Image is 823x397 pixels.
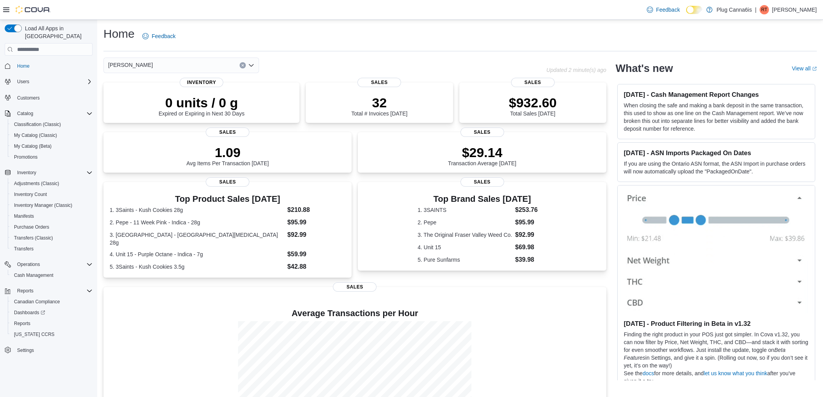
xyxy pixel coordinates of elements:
[761,5,767,14] span: RT
[8,200,96,211] button: Inventory Manager (Classic)
[14,109,36,118] button: Catalog
[2,345,96,356] button: Settings
[14,213,34,219] span: Manifests
[14,224,49,230] span: Purchase Orders
[14,132,57,138] span: My Catalog (Classic)
[8,307,96,318] a: Dashboards
[152,32,175,40] span: Feedback
[8,222,96,233] button: Purchase Orders
[11,120,64,129] a: Classification (Classic)
[11,201,75,210] a: Inventory Manager (Classic)
[14,93,43,103] a: Customers
[461,128,504,137] span: Sales
[14,286,93,296] span: Reports
[14,61,93,71] span: Home
[8,141,96,152] button: My Catalog (Beta)
[792,65,817,72] a: View allExternal link
[448,145,517,160] p: $29.14
[11,297,63,306] a: Canadian Compliance
[644,2,683,17] a: Feedback
[11,233,93,243] span: Transfers (Classic)
[14,61,33,71] a: Home
[624,331,809,369] p: Finding the right product in your POS just got simpler. In Cova v1.32, you can now filter by Pric...
[248,62,254,68] button: Open list of options
[511,78,555,87] span: Sales
[716,5,752,14] p: Plug Canna6is
[11,131,60,140] a: My Catalog (Classic)
[624,149,809,157] h3: [DATE] - ASN Imports Packaged On Dates
[8,233,96,243] button: Transfers (Classic)
[2,92,96,103] button: Customers
[11,212,37,221] a: Manifests
[11,179,62,188] a: Adjustments (Classic)
[14,77,93,86] span: Users
[11,222,53,232] a: Purchase Orders
[624,369,809,385] p: See the for more details, and after you’ve given it a try.
[206,177,249,187] span: Sales
[110,206,284,214] dt: 1. 3Saints - Kush Cookies 28g
[14,168,39,177] button: Inventory
[14,77,32,86] button: Users
[515,205,547,215] dd: $253.76
[11,330,58,339] a: [US_STATE] CCRS
[448,145,517,166] div: Transaction Average [DATE]
[515,243,547,252] dd: $69.98
[515,255,547,264] dd: $39.98
[14,260,93,269] span: Operations
[704,370,767,376] a: let us know what you think
[14,246,33,252] span: Transfers
[8,318,96,329] button: Reports
[624,320,809,327] h3: [DATE] - Product Filtering in Beta in v1.32
[14,93,93,102] span: Customers
[755,5,756,14] p: |
[110,263,284,271] dt: 5. 3Saints - Kush Cookies 3.5g
[11,222,93,232] span: Purchase Orders
[11,212,93,221] span: Manifests
[624,101,809,133] p: When closing the safe and making a bank deposit in the same transaction, this used to show as one...
[8,329,96,340] button: [US_STATE] CCRS
[14,202,72,208] span: Inventory Manager (Classic)
[11,179,93,188] span: Adjustments (Classic)
[287,262,346,271] dd: $42.88
[686,6,702,14] input: Dark Mode
[14,235,53,241] span: Transfers (Classic)
[11,308,93,317] span: Dashboards
[8,211,96,222] button: Manifests
[509,95,557,117] div: Total Sales [DATE]
[240,62,246,68] button: Clear input
[8,189,96,200] button: Inventory Count
[760,5,769,14] div: Randy Tay
[186,145,269,166] div: Avg Items Per Transaction [DATE]
[17,347,34,353] span: Settings
[11,190,93,199] span: Inventory Count
[546,67,606,73] p: Updated 2 minute(s) ago
[180,78,223,87] span: Inventory
[108,60,153,70] span: [PERSON_NAME]
[8,243,96,254] button: Transfers
[22,24,93,40] span: Load All Apps in [GEOGRAPHIC_DATA]
[509,95,557,110] p: $932.60
[110,250,284,258] dt: 4. Unit 15 - Purple Octane - Indica - 7g
[418,256,512,264] dt: 5. Pure Sunfarms
[11,201,93,210] span: Inventory Manager (Classic)
[17,261,40,268] span: Operations
[616,62,673,75] h2: What's new
[17,110,33,117] span: Catalog
[11,319,33,328] a: Reports
[110,309,600,318] h4: Average Transactions per Hour
[14,121,61,128] span: Classification (Classic)
[772,5,817,14] p: [PERSON_NAME]
[643,370,654,376] a: docs
[14,299,60,305] span: Canadian Compliance
[2,60,96,72] button: Home
[357,78,401,87] span: Sales
[14,109,93,118] span: Catalog
[11,142,93,151] span: My Catalog (Beta)
[333,282,376,292] span: Sales
[8,130,96,141] button: My Catalog (Classic)
[103,26,135,42] h1: Home
[159,95,245,117] div: Expired or Expiring in Next 30 Days
[8,152,96,163] button: Promotions
[11,244,37,254] a: Transfers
